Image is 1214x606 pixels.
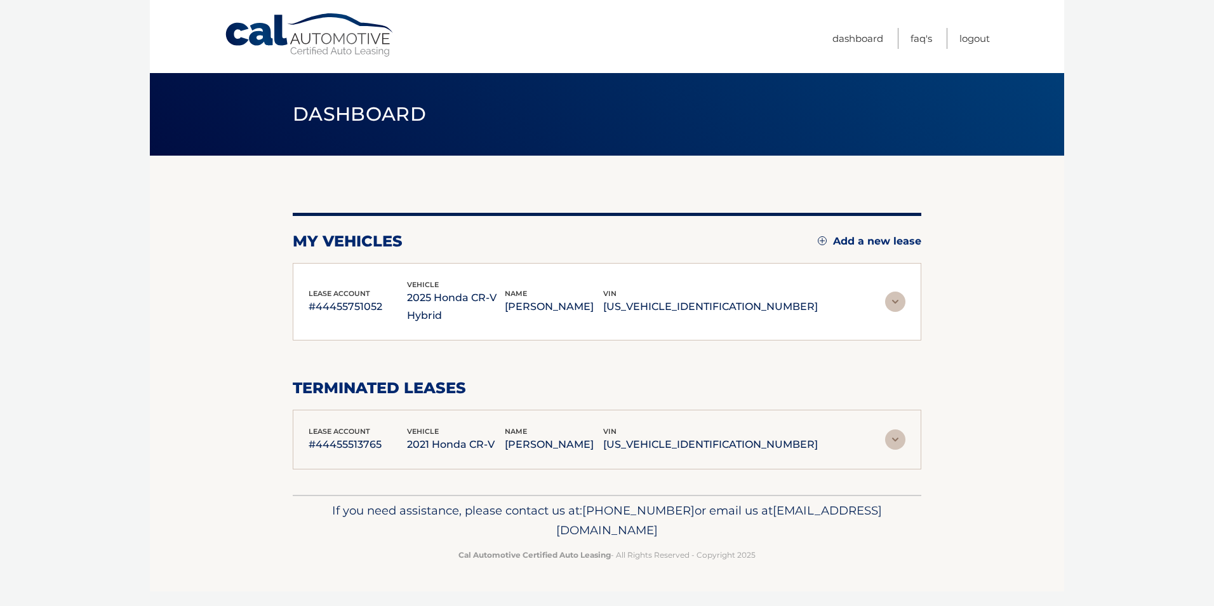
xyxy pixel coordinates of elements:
p: 2025 Honda CR-V Hybrid [407,289,505,325]
span: vehicle [407,427,439,436]
p: [US_VEHICLE_IDENTIFICATION_NUMBER] [603,436,818,454]
span: name [505,427,527,436]
a: Dashboard [832,28,883,49]
strong: Cal Automotive Certified Auto Leasing [458,550,611,560]
p: [PERSON_NAME] [505,436,603,454]
span: [PHONE_NUMBER] [582,503,695,518]
p: #44455513765 [309,436,407,454]
img: accordion-rest.svg [885,429,905,450]
p: If you need assistance, please contact us at: or email us at [301,501,913,541]
span: Dashboard [293,102,426,126]
span: vin [603,427,617,436]
p: [US_VEHICLE_IDENTIFICATION_NUMBER] [603,298,818,316]
p: [PERSON_NAME] [505,298,603,316]
p: #44455751052 [309,298,407,316]
span: vehicle [407,280,439,289]
a: Cal Automotive [224,13,396,58]
span: lease account [309,289,370,298]
img: accordion-rest.svg [885,292,905,312]
a: FAQ's [910,28,932,49]
p: - All Rights Reserved - Copyright 2025 [301,548,913,562]
img: add.svg [818,236,827,245]
span: vin [603,289,617,298]
a: Logout [959,28,990,49]
span: name [505,289,527,298]
h2: terminated leases [293,379,921,398]
a: Add a new lease [818,235,921,248]
h2: my vehicles [293,232,403,251]
p: 2021 Honda CR-V [407,436,505,454]
span: lease account [309,427,370,436]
